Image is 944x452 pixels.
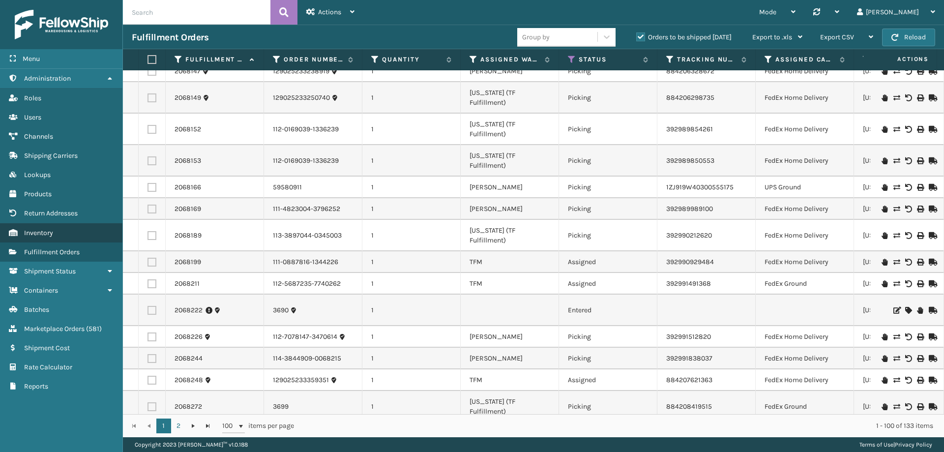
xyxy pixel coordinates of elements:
[273,204,340,214] a: 111-4823004-3796252
[24,344,70,352] span: Shipment Cost
[559,198,657,220] td: Picking
[24,132,53,141] span: Channels
[461,60,559,82] td: [PERSON_NAME]
[895,441,932,448] a: Privacy Policy
[882,280,887,287] i: On Hold
[24,209,78,217] span: Return Addresses
[362,369,461,391] td: 1
[362,273,461,295] td: 1
[666,205,713,213] a: 392989989100
[882,206,887,212] i: On Hold
[905,333,911,340] i: Void Label
[905,206,911,212] i: Void Label
[461,391,559,422] td: [US_STATE] (TF Fulfillment)
[756,220,854,251] td: FedEx Home Delivery
[175,402,202,412] a: 2068272
[893,94,899,101] i: Change shipping
[882,184,887,191] i: On Hold
[666,125,713,133] a: 392989854261
[273,66,329,76] a: 129025233238919
[905,157,911,164] i: Void Label
[175,204,201,214] a: 2068169
[905,126,911,133] i: Void Label
[905,403,911,410] i: Void Label
[905,94,911,101] i: Void Label
[905,377,911,384] i: Void Label
[24,190,52,198] span: Products
[893,259,899,266] i: Change shipping
[318,8,341,16] span: Actions
[24,382,48,391] span: Reports
[905,232,911,239] i: Void Label
[893,184,899,191] i: Change shipping
[24,325,85,333] span: Marketplace Orders
[666,354,712,362] a: 392991838037
[171,419,186,433] a: 2
[756,391,854,422] td: FedEx Ground
[156,419,171,433] a: 1
[362,251,461,273] td: 1
[917,333,923,340] i: Print Label
[756,326,854,348] td: FedEx Home Delivery
[893,206,899,212] i: Change shipping
[273,305,289,315] a: 3690
[362,82,461,114] td: 1
[461,369,559,391] td: TFM
[273,182,302,192] a: 59580911
[882,403,887,410] i: On Hold
[362,177,461,198] td: 1
[175,257,201,267] a: 2068199
[362,145,461,177] td: 1
[917,403,923,410] i: Print Label
[308,421,933,431] div: 1 - 100 of 133 items
[135,437,248,452] p: Copyright 2023 [PERSON_NAME]™ v 1.0.188
[929,259,935,266] i: Mark as Shipped
[929,377,935,384] i: Mark as Shipped
[175,279,200,289] a: 2068211
[24,74,71,83] span: Administration
[666,279,711,288] a: 392991491368
[882,126,887,133] i: On Hold
[929,403,935,410] i: Mark as Shipped
[175,93,201,103] a: 2068149
[273,156,339,166] a: 112-0169039-1336239
[559,391,657,422] td: Picking
[273,257,338,267] a: 111-0887816-1344226
[917,259,923,266] i: Print Label
[905,307,911,314] i: Assign Carrier and Warehouse
[189,422,197,430] span: Go to the next page
[175,375,203,385] a: 2068248
[559,145,657,177] td: Picking
[86,325,102,333] span: ( 581 )
[666,332,711,341] a: 392991512820
[893,377,899,384] i: Change shipping
[756,177,854,198] td: UPS Ground
[666,183,734,191] a: 1ZJ919W40300555175
[882,157,887,164] i: On Hold
[559,251,657,273] td: Assigned
[175,354,203,363] a: 2068244
[24,286,58,295] span: Containers
[24,171,51,179] span: Lookups
[905,259,911,266] i: Void Label
[929,68,935,75] i: Mark as Shipped
[559,82,657,114] td: Picking
[559,295,657,326] td: Entered
[893,68,899,75] i: Change shipping
[559,220,657,251] td: Picking
[273,375,329,385] a: 129025233359351
[859,441,893,448] a: Terms of Use
[175,305,203,315] a: 2068222
[893,232,899,239] i: Change shipping
[559,177,657,198] td: Picking
[917,377,923,384] i: Print Label
[752,33,792,41] span: Export to .xls
[905,68,911,75] i: Void Label
[175,332,203,342] a: 2068226
[917,126,923,133] i: Print Label
[559,369,657,391] td: Assigned
[929,157,935,164] i: Mark as Shipped
[929,307,935,314] i: Mark as Shipped
[522,32,550,42] div: Group by
[362,198,461,220] td: 1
